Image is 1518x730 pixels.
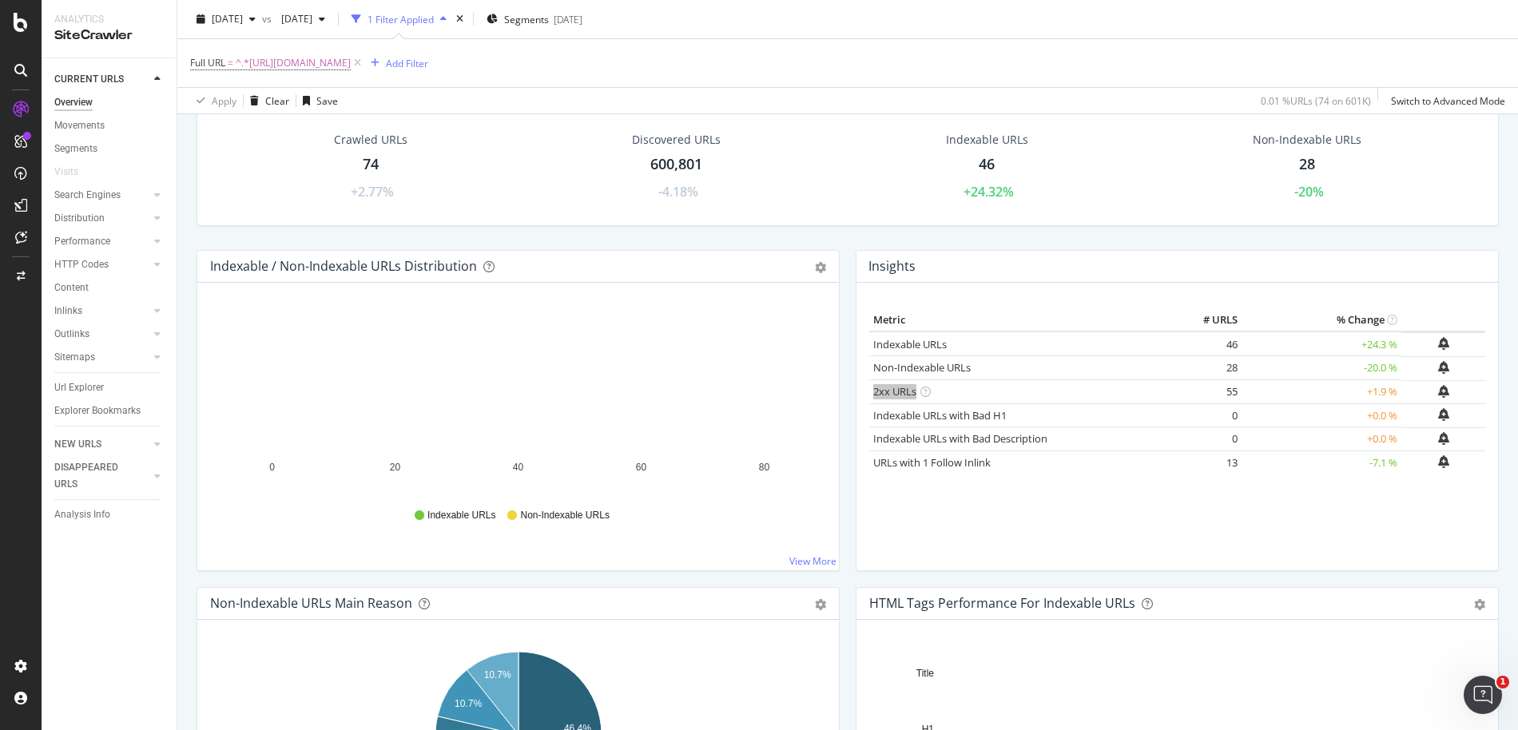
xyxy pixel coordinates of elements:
div: Discovered URLs [632,132,721,148]
div: Content [54,280,89,296]
text: 10.7% [455,697,482,708]
h4: Insights [868,256,916,277]
a: Overview [54,94,165,111]
iframe: Intercom live chat [1464,676,1502,714]
a: Url Explorer [54,379,165,396]
td: +24.3 % [1242,331,1401,356]
td: +1.9 % [1242,380,1401,404]
text: 20 [390,462,401,473]
div: DISAPPEARED URLS [54,459,135,493]
td: 0 [1178,427,1242,451]
div: bell-plus [1438,337,1449,350]
a: Analysis Info [54,506,165,523]
div: Inlinks [54,303,82,319]
text: 40 [513,462,524,473]
div: Switch to Advanced Mode [1391,93,1505,107]
a: Indexable URLs with Bad H1 [873,408,1007,423]
a: Segments [54,141,165,157]
th: # URLS [1178,308,1242,332]
div: Analysis Info [54,506,110,523]
span: 1 [1496,676,1509,688]
span: Non-Indexable URLs [520,509,609,522]
td: +0.0 % [1242,403,1401,427]
text: 0 [269,462,275,473]
div: Apply [212,93,236,107]
th: % Change [1242,308,1401,332]
div: Performance [54,233,110,250]
a: NEW URLS [54,436,149,453]
div: Crawled URLs [334,132,407,148]
div: Segments [54,141,97,157]
a: URLs with 1 Follow Inlink [873,455,991,470]
a: Sitemaps [54,349,149,366]
button: [DATE] [275,6,332,32]
td: -7.1 % [1242,450,1401,474]
td: 0 [1178,403,1242,427]
a: Performance [54,233,149,250]
td: +0.0 % [1242,427,1401,451]
div: HTML Tags Performance for Indexable URLs [869,595,1135,611]
div: Non-Indexable URLs [1253,132,1361,148]
span: ^.*[URL][DOMAIN_NAME] [236,52,351,74]
svg: A chart. [210,308,826,494]
div: 46 [979,154,995,175]
div: Url Explorer [54,379,104,396]
div: gear [815,262,826,273]
a: Outlinks [54,326,149,343]
div: Search Engines [54,187,121,204]
text: Title [916,668,935,679]
span: Segments [504,12,549,26]
div: gear [815,599,826,610]
button: Clear [244,88,289,113]
span: 2025 Aug. 31st [212,12,243,26]
div: CURRENT URLS [54,71,124,88]
a: Visits [54,164,94,181]
span: = [228,56,233,69]
td: 13 [1178,450,1242,474]
div: bell-plus [1438,432,1449,445]
span: Indexable URLs [427,509,495,522]
div: Clear [265,93,289,107]
th: Metric [869,308,1178,332]
button: [DATE] [190,6,262,32]
a: Content [54,280,165,296]
div: Indexable URLs [946,132,1028,148]
a: HTTP Codes [54,256,149,273]
div: Movements [54,117,105,134]
div: HTTP Codes [54,256,109,273]
div: Outlinks [54,326,89,343]
a: Non-Indexable URLs [873,360,971,375]
a: Movements [54,117,165,134]
div: gear [1474,599,1485,610]
div: Sitemaps [54,349,95,366]
div: 600,801 [650,154,702,175]
span: Full URL [190,56,225,69]
div: NEW URLS [54,436,101,453]
button: Add Filter [364,54,428,73]
text: 10.7% [484,669,511,680]
div: bell-plus [1438,408,1449,421]
div: Distribution [54,210,105,227]
div: bell-plus [1438,385,1449,398]
button: 1 Filter Applied [345,6,453,32]
a: DISAPPEARED URLS [54,459,149,493]
div: Analytics [54,13,164,26]
span: 2025 Jul. 27th [275,12,312,26]
td: 28 [1178,356,1242,380]
a: Indexable URLs [873,337,947,351]
div: 28 [1299,154,1315,175]
a: 2xx URLs [873,384,916,399]
div: Explorer Bookmarks [54,403,141,419]
text: 60 [636,462,647,473]
a: Search Engines [54,187,149,204]
div: 1 Filter Applied [368,12,434,26]
div: -20% [1294,183,1324,201]
a: View More [789,554,836,568]
button: Apply [190,88,236,113]
div: bell-plus [1438,361,1449,374]
text: 80 [759,462,770,473]
div: Overview [54,94,93,111]
button: Switch to Advanced Mode [1385,88,1505,113]
div: 74 [363,154,379,175]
